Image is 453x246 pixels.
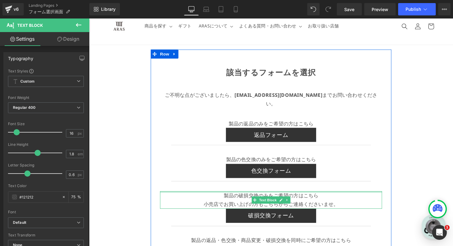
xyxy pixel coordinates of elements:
span: 商品を探す [57,5,80,10]
summary: 検索 [316,1,330,15]
span: Text Block [17,23,43,28]
a: チャット [41,182,80,197]
summary: ARASについて [108,1,150,14]
span: Preview [372,6,388,13]
span: 設定 [95,191,103,196]
a: Desktop [184,3,199,15]
div: Text Color [8,184,84,188]
a: New Library [89,3,120,15]
span: Publish [406,7,421,12]
span: 1 [445,225,450,230]
a: 破損交換フォーム [140,195,233,209]
input: Color [19,194,59,200]
span: ホーム [16,191,27,196]
a: 返品フォーム [140,112,233,126]
a: Tablet [214,3,228,15]
summary: 商品を探す [53,1,88,14]
div: Line Height [8,142,84,147]
a: ギフト [88,1,109,14]
a: Expand / Collapse [200,182,206,190]
div: Text Transform [8,233,84,237]
span: チャット [53,191,67,196]
a: Mobile [228,3,243,15]
button: More [438,3,451,15]
a: Design [46,32,91,46]
button: Undo [307,3,320,15]
div: Letter Spacing [8,163,84,167]
p: 製品の返品・色交換・商品変更・破損交換を同時にご希望の方はこちら （『返品と色交換』や『返品と破損交換』などをご希望の方向け） [73,223,300,241]
button: Redo [322,3,334,15]
a: v6 [2,3,24,15]
div: Font Weight [8,96,84,100]
strong: [EMAIL_ADDRESS][DOMAIN_NAME] [149,75,239,82]
span: ギフト [92,5,105,10]
span: よくある質問・お問い合わせ [154,5,212,10]
a: Preview [364,3,396,15]
div: Text Styles [8,68,84,73]
a: 設定 [80,182,118,197]
span: お取り扱い店舗 [224,5,256,10]
a: Landing Pages [29,3,89,8]
span: px [78,131,83,135]
a: 色交換フォーム [140,149,233,163]
summary: よくある質問・お問い合わせ [150,1,221,14]
div: % [69,192,84,203]
span: Row [71,32,84,41]
p: 製品の返品のみをご希望の方はこちら [73,103,300,112]
div: v6 [12,5,20,13]
div: Font Size [8,122,84,126]
span: Text Block [173,182,193,190]
i: Default [13,220,26,225]
a: Laptop [199,3,214,15]
a: ホーム [2,182,41,197]
a: Expand / Collapse [84,32,92,41]
span: ARASについて [112,5,142,10]
p: 製品の色交換のみをご希望の方はこちら [73,140,300,149]
div: Typography [8,52,33,61]
span: em [78,152,83,156]
span: Save [344,6,354,13]
a: お取り扱い店舗 [221,1,259,14]
strong: 該当するフォームを選択 [141,49,233,60]
b: Custom [20,79,35,84]
div: Font [8,210,84,214]
button: Publish [398,3,436,15]
span: px [78,173,83,177]
span: フォーム選択画面 [29,9,63,14]
span: Library [101,6,116,12]
b: Regular 400 [13,105,36,110]
p: ご不明な点がございましたら、 までお問い合わせください。 [73,74,300,92]
iframe: Intercom live chat [432,225,447,240]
